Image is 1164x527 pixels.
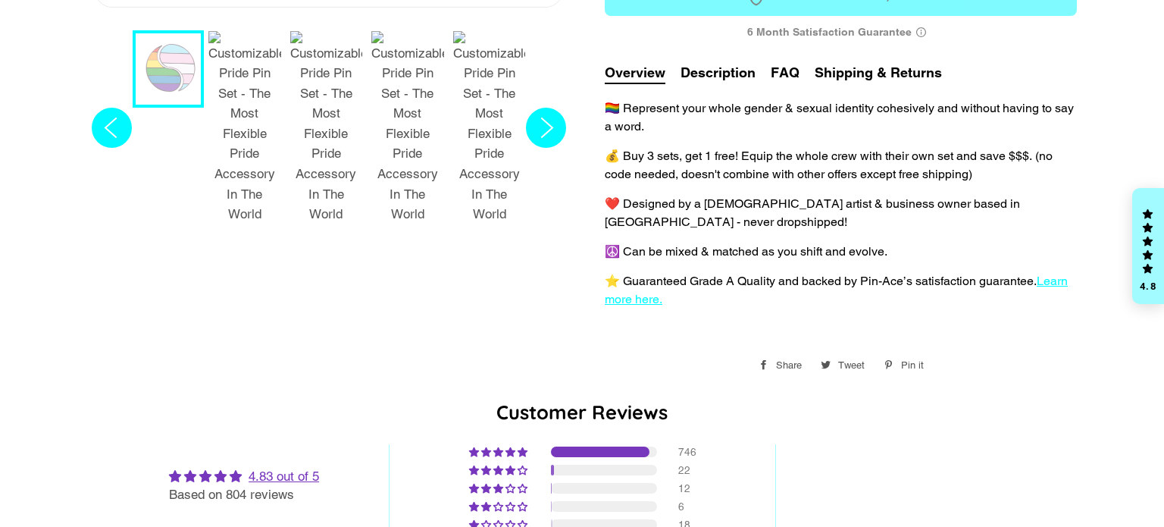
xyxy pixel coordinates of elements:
p: 🏳️‍🌈 Represent your whole gender & sexual identity cohesively and without having to say a word. [605,99,1077,136]
div: 93% (746) reviews with 5 star rating [469,447,530,457]
button: 5 / 7 [449,30,530,231]
div: Click to open Judge.me floating reviews tab [1132,188,1164,305]
button: Shipping & Returns [815,62,942,83]
img: Customizable Pride Pin Set - The Most Flexible Pride Accessory In The World [290,31,363,224]
img: Customizable Pride Pin Set - The Most Flexible Pride Accessory In The World [453,31,526,224]
div: 4.8 [1139,281,1157,291]
img: Customizable Pride Pin Set - The Most Flexible Pride Accessory In The World [371,31,444,224]
button: 2 / 7 [204,30,286,231]
div: Based on 804 reviews [169,486,319,504]
button: 4 / 7 [367,30,449,231]
div: 6 Month Satisfaction Guarantee [605,19,1077,47]
button: Next slide [521,30,571,231]
div: 12 [678,483,696,494]
div: Average rating is 4.83 stars [169,468,319,486]
div: 746 [678,447,696,457]
div: 6 [678,501,696,512]
span: Pin it [901,354,931,377]
button: FAQ [771,62,799,83]
div: 3% (22) reviews with 4 star rating [469,465,530,475]
img: Customizable Pride Pin Set - The Most Flexible Pride Accessory In The World [208,31,281,224]
div: 22 [678,465,696,475]
p: ⭐️ Guaranteed Grade A Quality and backed by Pin-Ace’s satisfaction guarantee. [605,272,1077,309]
button: 1 / 7 [133,30,204,108]
div: 1% (12) reviews with 3 star rating [469,483,530,494]
p: ☮️ Can be mixed & matched as you shift and evolve. [605,243,1077,261]
p: 💰 Buy 3 sets, get 1 free! Equip the whole crew with their own set and save $$$. (no code needed, ... [605,147,1077,184]
button: Description [681,62,756,83]
span: Tweet [838,354,872,377]
button: 3 / 7 [286,30,368,231]
h2: Customer Reviews [99,399,1065,426]
button: Previous slide [87,30,136,231]
div: 1% (6) reviews with 2 star rating [469,501,530,512]
span: Share [776,354,809,377]
a: 4.83 out of 5 [249,469,319,484]
p: ❤️ Designed by a [DEMOGRAPHIC_DATA] artist & business owner based in [GEOGRAPHIC_DATA] - never dr... [605,195,1077,231]
button: Overview [605,62,665,84]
